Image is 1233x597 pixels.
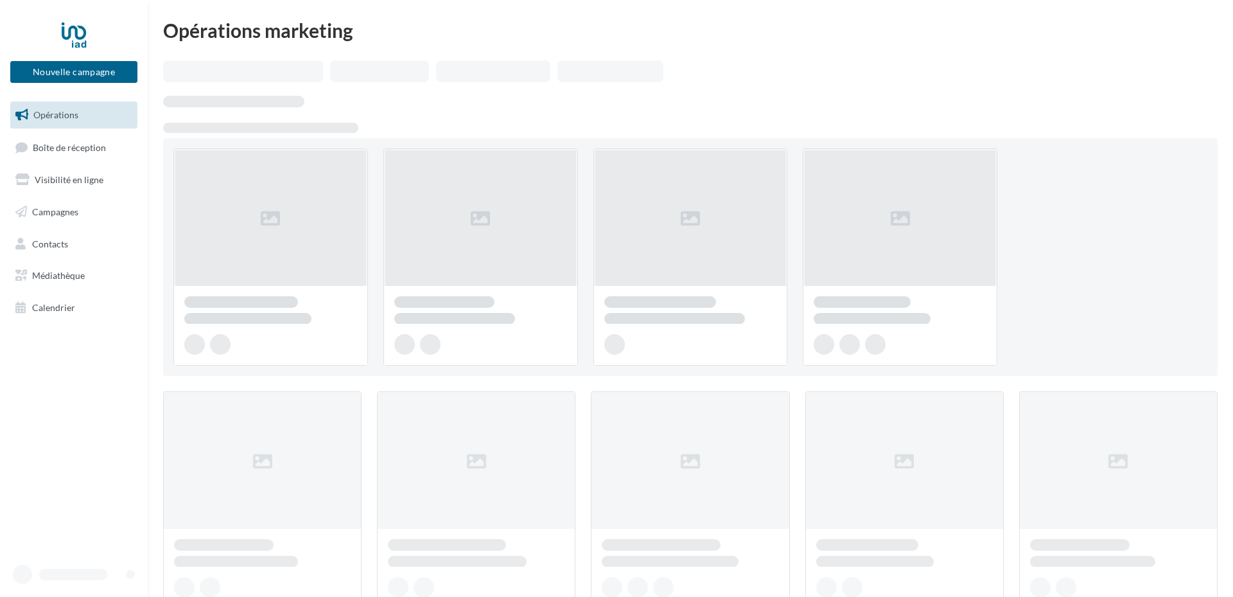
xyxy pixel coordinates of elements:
span: Opérations [33,109,78,120]
a: Boîte de réception [8,134,140,161]
a: Campagnes [8,199,140,226]
span: Campagnes [32,206,78,217]
a: Visibilité en ligne [8,166,140,193]
a: Opérations [8,102,140,129]
div: Opérations marketing [163,21,1218,40]
button: Nouvelle campagne [10,61,137,83]
a: Contacts [8,231,140,258]
span: Calendrier [32,302,75,313]
a: Calendrier [8,294,140,321]
span: Boîte de réception [33,141,106,152]
a: Médiathèque [8,262,140,289]
span: Visibilité en ligne [35,174,103,185]
span: Médiathèque [32,270,85,281]
span: Contacts [32,238,68,249]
